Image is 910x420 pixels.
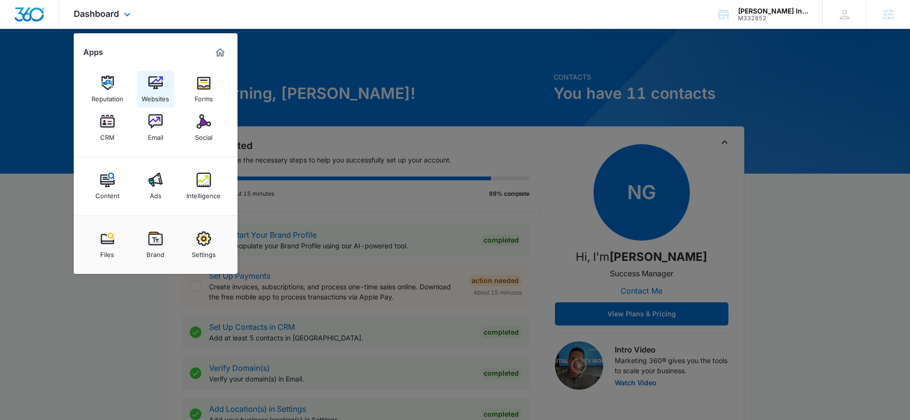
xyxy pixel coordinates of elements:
[185,227,222,263] a: Settings
[195,129,212,141] div: Social
[148,129,163,141] div: Email
[185,109,222,146] a: Social
[738,7,808,15] div: account name
[142,90,169,103] div: Websites
[186,187,221,200] div: Intelligence
[150,187,161,200] div: Ads
[83,48,103,57] h2: Apps
[212,45,228,60] a: Marketing 360® Dashboard
[89,227,126,263] a: Files
[95,187,119,200] div: Content
[89,71,126,108] a: Reputation
[89,109,126,146] a: CRM
[137,71,174,108] a: Websites
[100,129,115,141] div: CRM
[146,246,164,258] div: Brand
[195,90,213,103] div: Forms
[74,9,119,19] span: Dashboard
[137,227,174,263] a: Brand
[89,168,126,204] a: Content
[192,246,216,258] div: Settings
[185,71,222,108] a: Forms
[137,109,174,146] a: Email
[92,90,123,103] div: Reputation
[185,168,222,204] a: Intelligence
[100,246,114,258] div: Files
[137,168,174,204] a: Ads
[738,15,808,22] div: account id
